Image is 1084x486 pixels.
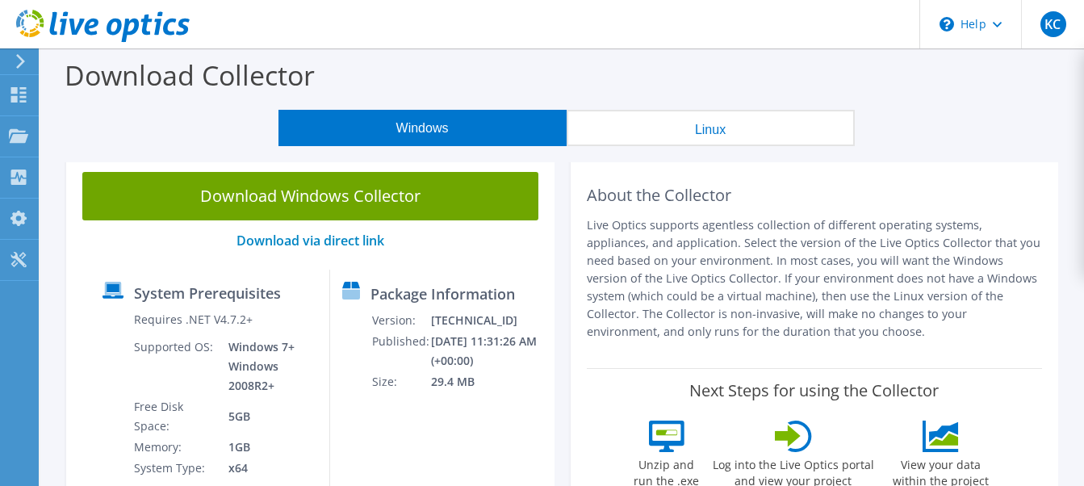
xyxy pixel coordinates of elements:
[216,337,317,396] td: Windows 7+ Windows 2008R2+
[133,437,216,458] td: Memory:
[430,371,547,392] td: 29.4 MB
[587,186,1043,205] h2: About the Collector
[216,437,317,458] td: 1GB
[587,216,1043,341] p: Live Optics supports agentless collection of different operating systems, appliances, and applica...
[371,310,430,331] td: Version:
[430,310,547,331] td: [TECHNICAL_ID]
[371,371,430,392] td: Size:
[133,396,216,437] td: Free Disk Space:
[430,331,547,371] td: [DATE] 11:31:26 AM (+00:00)
[134,312,253,328] label: Requires .NET V4.7.2+
[216,458,317,479] td: x64
[940,17,954,31] svg: \n
[1040,11,1066,37] span: KC
[82,172,538,220] a: Download Windows Collector
[216,396,317,437] td: 5GB
[133,337,216,396] td: Supported OS:
[278,110,567,146] button: Windows
[689,381,939,400] label: Next Steps for using the Collector
[65,57,315,94] label: Download Collector
[567,110,855,146] button: Linux
[134,285,281,301] label: System Prerequisites
[371,331,430,371] td: Published:
[133,458,216,479] td: System Type:
[236,232,384,249] a: Download via direct link
[370,286,515,302] label: Package Information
